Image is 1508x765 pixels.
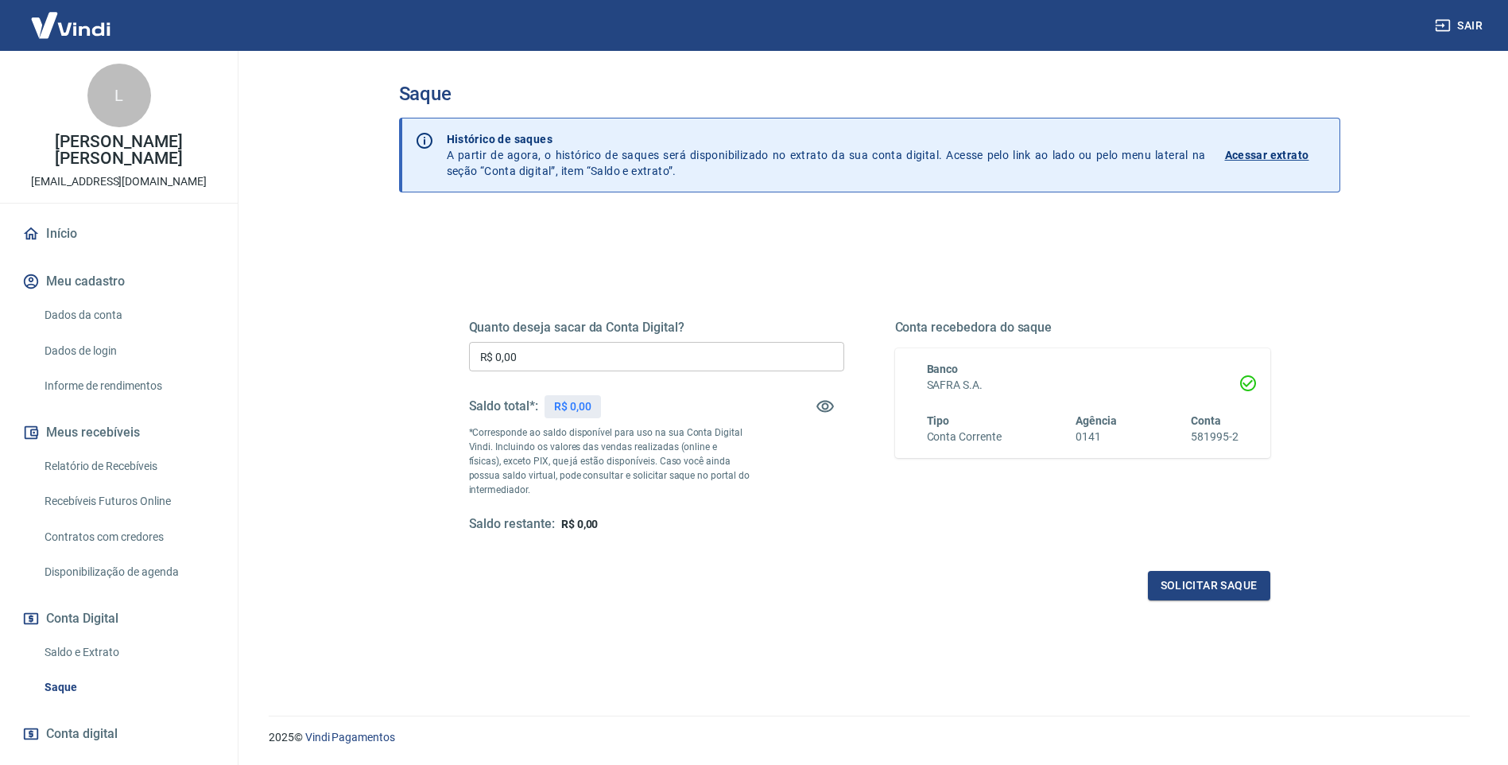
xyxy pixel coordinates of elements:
p: [PERSON_NAME] [PERSON_NAME] [13,134,225,167]
a: Saldo e Extrato [38,636,219,669]
a: Conta digital [19,716,219,751]
a: Relatório de Recebíveis [38,450,219,483]
span: Banco [927,363,959,375]
button: Solicitar saque [1148,571,1270,600]
a: Acessar extrato [1225,131,1327,179]
a: Saque [38,671,219,704]
h5: Conta recebedora do saque [895,320,1270,336]
p: Acessar extrato [1225,147,1309,163]
p: R$ 0,00 [554,398,591,415]
h5: Saldo restante: [469,516,555,533]
h6: SAFRA S.A. [927,377,1239,394]
a: Vindi Pagamentos [305,731,395,744]
p: Histórico de saques [447,131,1206,147]
button: Conta Digital [19,601,219,636]
h5: Quanto deseja sacar da Conta Digital? [469,320,844,336]
div: L [87,64,151,127]
a: Início [19,216,219,251]
a: Disponibilização de agenda [38,556,219,588]
p: 2025 © [269,729,1470,746]
p: [EMAIL_ADDRESS][DOMAIN_NAME] [31,173,207,190]
h6: 0141 [1076,429,1117,445]
span: Conta digital [46,723,118,745]
h3: Saque [399,83,1340,105]
a: Dados de login [38,335,219,367]
button: Meu cadastro [19,264,219,299]
a: Informe de rendimentos [38,370,219,402]
a: Contratos com credores [38,521,219,553]
span: Agência [1076,414,1117,427]
img: Vindi [19,1,122,49]
span: R$ 0,00 [561,518,599,530]
a: Dados da conta [38,299,219,332]
h5: Saldo total*: [469,398,538,414]
p: A partir de agora, o histórico de saques será disponibilizado no extrato da sua conta digital. Ac... [447,131,1206,179]
h6: 581995-2 [1191,429,1239,445]
button: Sair [1432,11,1489,41]
button: Meus recebíveis [19,415,219,450]
p: *Corresponde ao saldo disponível para uso na sua Conta Digital Vindi. Incluindo os valores das ve... [469,425,750,497]
a: Recebíveis Futuros Online [38,485,219,518]
span: Conta [1191,414,1221,427]
span: Tipo [927,414,950,427]
h6: Conta Corrente [927,429,1002,445]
